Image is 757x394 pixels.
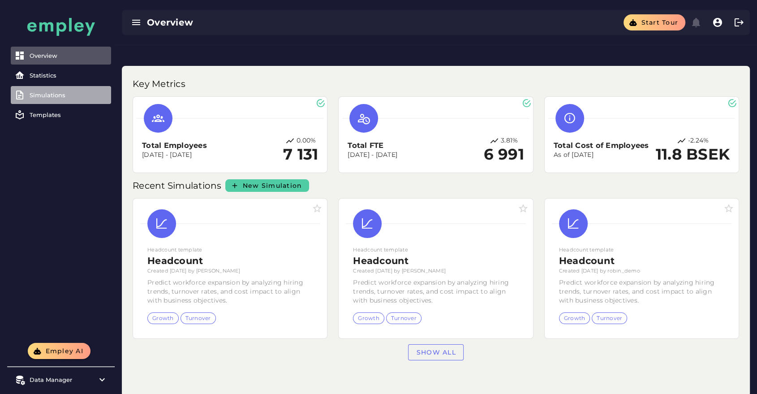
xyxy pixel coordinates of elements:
h3: Total Employees [142,140,207,151]
p: [DATE] - [DATE] [142,151,207,160]
p: -2.24% [688,136,709,146]
p: Key Metrics [133,77,187,91]
div: Overview [147,16,385,29]
a: Overview [11,47,111,65]
h2: 7 131 [283,146,318,164]
h3: Total Cost of Employees [554,140,649,151]
p: [DATE] - [DATE] [348,151,397,160]
div: Simulations [30,91,108,99]
p: 3.81% [501,136,518,146]
div: Data Manager [30,376,92,383]
span: Empley AI [45,347,83,355]
p: Recent Simulations [133,178,224,193]
h3: Total FTE [348,140,397,151]
a: Show all [408,344,463,360]
a: Statistics [11,66,111,84]
button: Empley AI [28,343,90,359]
h2: 11.8 BSEK [656,146,730,164]
a: Simulations [11,86,111,104]
span: Show all [416,348,456,356]
a: New Simulation [225,179,310,192]
span: Start tour [641,18,678,26]
div: Templates [30,111,108,118]
p: 0.00% [297,136,316,146]
div: Overview [30,52,108,59]
p: As of [DATE] [554,151,649,160]
div: Statistics [30,72,108,79]
button: Start tour [624,14,685,30]
h2: 6 991 [483,146,524,164]
a: Templates [11,106,111,124]
span: New Simulation [242,182,302,190]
